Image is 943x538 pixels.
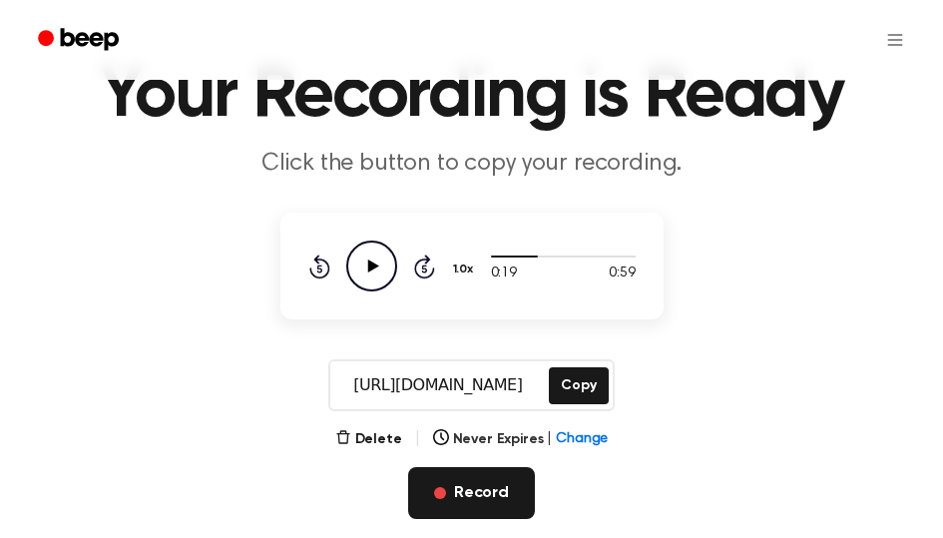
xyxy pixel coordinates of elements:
span: Change [556,429,608,450]
button: 1.0x [451,253,481,286]
button: Never Expires|Change [433,429,609,450]
p: Click the button to copy your recording. [89,148,855,181]
span: | [414,427,421,451]
span: | [547,429,552,450]
h1: Your Recording is Ready [24,60,919,132]
button: Delete [335,429,402,450]
button: Record [408,467,535,519]
a: Beep [24,21,137,60]
button: Open menu [871,16,919,64]
span: 0:59 [609,264,635,284]
button: Copy [549,367,608,404]
span: 0:19 [491,264,517,284]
